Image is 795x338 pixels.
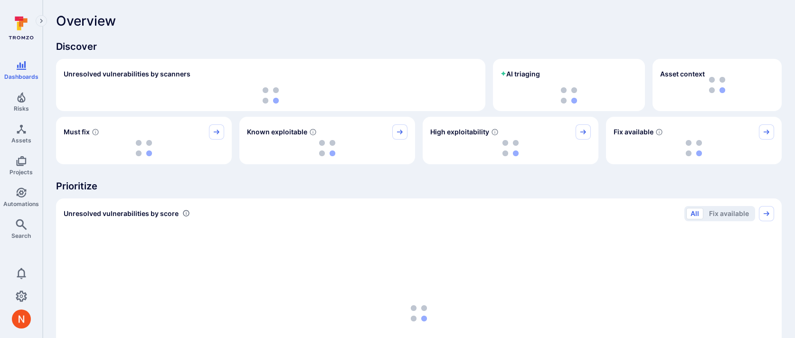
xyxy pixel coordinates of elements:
[64,140,224,157] div: loading spinner
[319,140,335,156] img: Loading...
[12,310,31,329] img: ACg8ocIprwjrgDQnDsNSk9Ghn5p5-B8DpAKWoJ5Gi9syOE4K59tr4Q=s96-c
[491,128,499,136] svg: EPSS score ≥ 0.7
[430,140,591,157] div: loading spinner
[92,128,99,136] svg: Risk score >=40 , missed SLA
[38,17,45,25] i: Expand navigation menu
[614,140,774,157] div: loading spinner
[501,69,540,79] h2: AI triaging
[56,40,782,53] span: Discover
[4,73,38,80] span: Dashboards
[561,87,577,103] img: Loading...
[660,69,705,79] span: Asset context
[606,117,782,164] div: Fix available
[36,15,47,27] button: Expand navigation menu
[56,117,232,164] div: Must fix
[309,128,317,136] svg: Confirmed exploitable by KEV
[655,128,663,136] svg: Vulnerabilities with fix available
[11,232,31,239] span: Search
[411,305,427,321] img: Loading...
[9,169,33,176] span: Projects
[239,117,415,164] div: Known exploitable
[502,140,519,156] img: Loading...
[56,13,116,28] span: Overview
[12,310,31,329] div: Neeren Patki
[56,179,782,193] span: Prioritize
[501,87,637,103] div: loading spinner
[64,209,179,218] span: Unresolved vulnerabilities by score
[423,117,598,164] div: High exploitability
[136,140,152,156] img: Loading...
[182,208,190,218] div: Number of vulnerabilities in status 'Open' 'Triaged' and 'In process' grouped by score
[247,127,307,137] span: Known exploitable
[11,137,31,144] span: Assets
[247,140,407,157] div: loading spinner
[686,208,703,219] button: All
[430,127,489,137] span: High exploitability
[3,200,39,207] span: Automations
[64,87,478,103] div: loading spinner
[705,208,753,219] button: Fix available
[64,69,190,79] h2: Unresolved vulnerabilities by scanners
[686,140,702,156] img: Loading...
[64,127,90,137] span: Must fix
[263,87,279,103] img: Loading...
[614,127,653,137] span: Fix available
[14,105,29,112] span: Risks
